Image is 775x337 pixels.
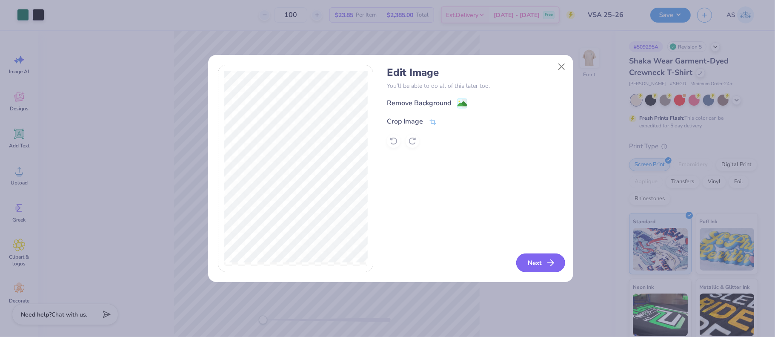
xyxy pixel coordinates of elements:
[516,253,565,272] button: Next
[387,116,423,127] div: Crop Image
[387,98,451,108] div: Remove Background
[554,59,570,75] button: Close
[387,66,563,79] h4: Edit Image
[387,81,563,90] p: You’ll be able to do all of this later too.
